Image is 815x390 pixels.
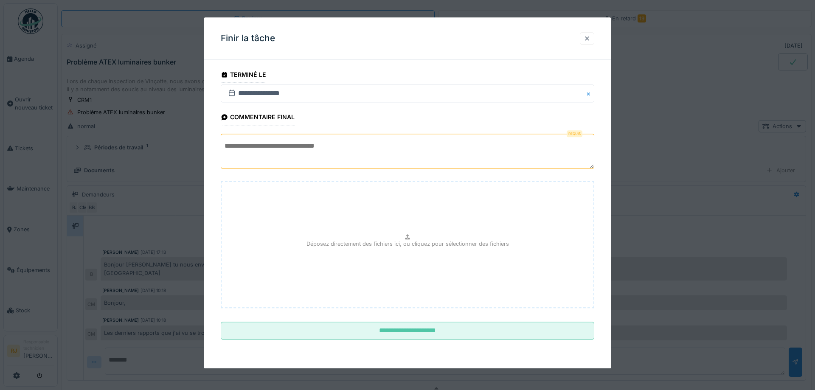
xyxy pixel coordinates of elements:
p: Déposez directement des fichiers ici, ou cliquez pour sélectionner des fichiers [306,240,509,248]
div: Terminé le [221,68,266,83]
h3: Finir la tâche [221,33,275,44]
div: Commentaire final [221,111,295,125]
button: Close [585,84,594,102]
div: Requis [567,131,582,137]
